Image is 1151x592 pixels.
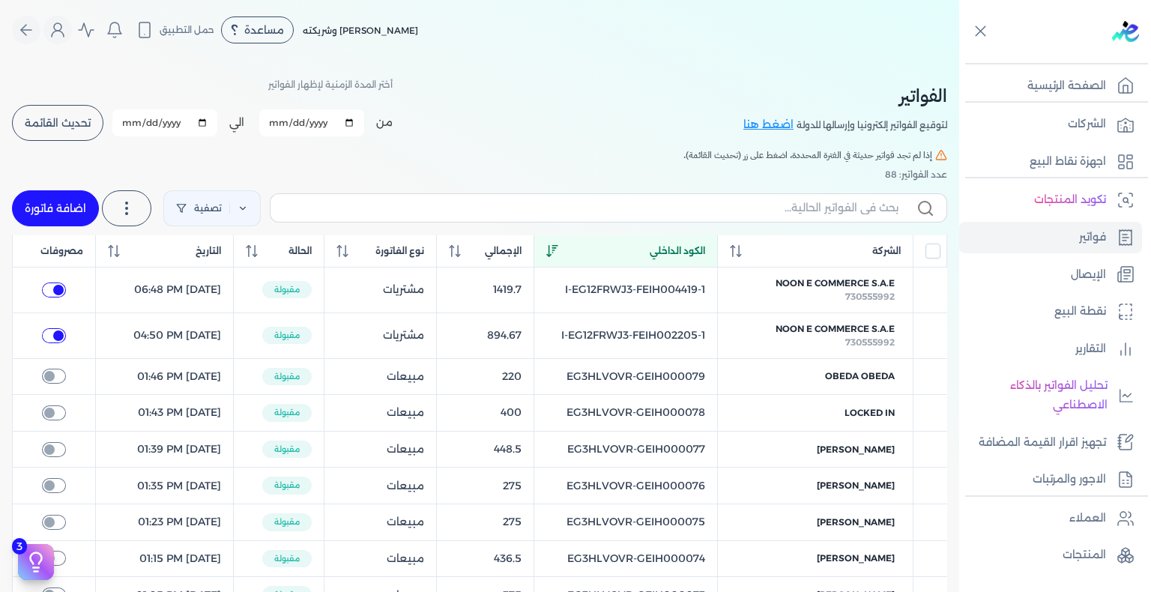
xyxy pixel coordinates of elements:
[288,244,312,258] span: الحالة
[959,333,1142,365] a: التقارير
[959,427,1142,459] a: تجهيز اقرار القيمة المضافة
[376,115,393,130] label: من
[1075,339,1106,359] p: التقارير
[12,168,947,181] div: عدد الفواتير: 88
[959,503,1142,534] a: العملاء
[743,117,797,133] a: اضغط هنا
[18,544,54,580] button: 3
[1033,470,1106,489] p: الاجور والمرتبات
[160,23,214,37] span: حمل التطبيق
[1071,265,1106,285] p: الإيصال
[959,370,1142,420] a: تحليل الفواتير بالذكاء الاصطناعي
[375,244,424,258] span: نوع الفاتورة
[303,25,418,36] span: [PERSON_NAME] وشريكته
[1112,21,1139,42] img: logo
[979,433,1106,453] p: تجهيز اقرار القيمة المضافة
[650,244,705,258] span: الكود الداخلي
[825,369,895,383] span: obeda obeda
[817,516,895,529] span: [PERSON_NAME]
[12,538,27,555] span: 3
[959,296,1142,327] a: نقطة البيع
[683,148,932,162] span: إذا لم تجد فواتير حديثة في الفترة المحددة، اضغط على زر (تحديث القائمة).
[872,244,901,258] span: الشركة
[743,82,947,109] h2: الفواتير
[776,322,895,336] span: Noon E Commerce S.A.E
[959,109,1142,140] a: الشركات
[244,25,284,35] span: مساعدة
[196,244,221,258] span: التاريخ
[229,115,244,130] label: الي
[845,291,895,302] span: 730555992
[12,105,103,141] button: تحديث القائمة
[959,222,1142,253] a: فواتير
[967,376,1108,414] p: تحليل الفواتير بالذكاء الاصطناعي
[221,16,294,43] div: مساعدة
[1030,152,1106,172] p: اجهزة نقاط البيع
[12,190,99,226] a: اضافة فاتورة
[1034,190,1106,210] p: تكويد المنتجات
[268,75,393,94] p: أختر المدة الزمنية لإظهار الفواتير
[132,17,218,43] button: حمل التطبيق
[1069,509,1106,528] p: العملاء
[817,552,895,565] span: [PERSON_NAME]
[959,184,1142,216] a: تكويد المنتجات
[817,443,895,456] span: [PERSON_NAME]
[959,259,1142,291] a: الإيصال
[776,277,895,290] span: Noon E Commerce S.A.E
[959,464,1142,495] a: الاجور والمرتبات
[485,244,522,258] span: الإجمالي
[1063,546,1106,565] p: المنتجات
[959,540,1142,571] a: المنتجات
[817,479,895,492] span: [PERSON_NAME]
[163,190,261,226] a: تصفية
[797,115,947,135] p: لتوقيع الفواتير إلكترونيا وإرسالها للدولة
[40,244,83,258] span: مصروفات
[1068,115,1106,134] p: الشركات
[25,118,91,128] span: تحديث القائمة
[845,406,895,420] span: Locked IN
[1027,76,1106,96] p: الصفحة الرئيسية
[845,336,895,348] span: 730555992
[959,70,1142,102] a: الصفحة الرئيسية
[1054,302,1106,321] p: نقطة البيع
[1079,228,1106,247] p: فواتير
[283,200,898,216] input: بحث في الفواتير الحالية...
[959,146,1142,178] a: اجهزة نقاط البيع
